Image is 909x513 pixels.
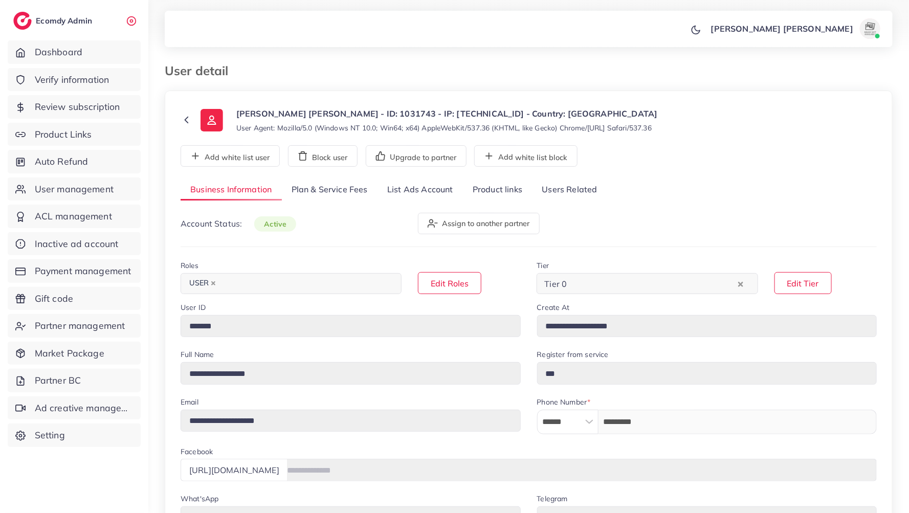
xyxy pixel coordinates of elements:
[181,447,213,457] label: Facebook
[532,179,607,201] a: Users Related
[181,145,280,167] button: Add white list user
[542,276,569,292] span: Tier 0
[35,264,131,278] span: Payment management
[8,259,141,283] a: Payment management
[236,107,658,120] p: [PERSON_NAME] [PERSON_NAME] - ID: 1031743 - IP: [TECHNICAL_ID] - Country: [GEOGRAPHIC_DATA]
[13,12,95,30] a: logoEcomdy Admin
[236,123,652,133] small: User Agent: Mozilla/5.0 (Windows NT 10.0; Win64; x64) AppleWebKit/537.36 (KHTML, like Gecko) Chro...
[35,292,73,305] span: Gift code
[570,276,735,292] input: Search for option
[418,272,481,294] button: Edit Roles
[165,63,237,78] h3: User detail
[201,109,223,131] img: ic-user-info.36bf1079.svg
[35,73,109,86] span: Verify information
[221,276,388,292] input: Search for option
[181,349,214,360] label: Full Name
[8,314,141,338] a: Partner management
[181,397,198,407] label: Email
[378,179,463,201] a: List Ads Account
[366,145,467,167] button: Upgrade to partner
[181,260,198,271] label: Roles
[181,179,282,201] a: Business Information
[8,123,141,146] a: Product Links
[418,213,540,234] button: Assign to another partner
[35,46,82,59] span: Dashboard
[35,402,133,415] span: Ad creative management
[8,342,141,365] a: Market Package
[8,287,141,310] a: Gift code
[181,217,296,230] p: Account Status:
[537,494,568,504] label: Telegram
[711,23,853,35] p: [PERSON_NAME] [PERSON_NAME]
[8,40,141,64] a: Dashboard
[35,183,114,196] span: User management
[36,16,95,26] h2: Ecomdy Admin
[35,128,92,141] span: Product Links
[8,68,141,92] a: Verify information
[181,459,287,481] div: [URL][DOMAIN_NAME]
[8,177,141,201] a: User management
[181,273,402,294] div: Search for option
[211,281,216,286] button: Deselect USER
[35,347,104,360] span: Market Package
[8,369,141,392] a: Partner BC
[8,150,141,173] a: Auto Refund
[35,429,65,442] span: Setting
[774,272,832,294] button: Edit Tier
[185,276,220,291] span: USER
[288,145,358,167] button: Block user
[254,216,296,232] span: active
[35,319,125,332] span: Partner management
[13,12,32,30] img: logo
[35,237,119,251] span: Inactive ad account
[860,18,880,39] img: avatar
[537,397,591,407] label: Phone Number
[537,260,549,271] label: Tier
[282,179,378,201] a: Plan & Service Fees
[35,374,81,387] span: Partner BC
[738,278,743,289] button: Clear Selected
[8,396,141,420] a: Ad creative management
[537,273,758,294] div: Search for option
[8,423,141,447] a: Setting
[181,302,206,313] label: User ID
[181,494,218,504] label: What'sApp
[474,145,578,167] button: Add white list block
[705,18,884,39] a: [PERSON_NAME] [PERSON_NAME]avatar
[463,179,532,201] a: Product links
[8,95,141,119] a: Review subscription
[537,302,570,313] label: Create At
[8,205,141,228] a: ACL management
[35,155,88,168] span: Auto Refund
[8,232,141,256] a: Inactive ad account
[35,210,112,223] span: ACL management
[35,100,120,114] span: Review subscription
[537,349,609,360] label: Register from service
